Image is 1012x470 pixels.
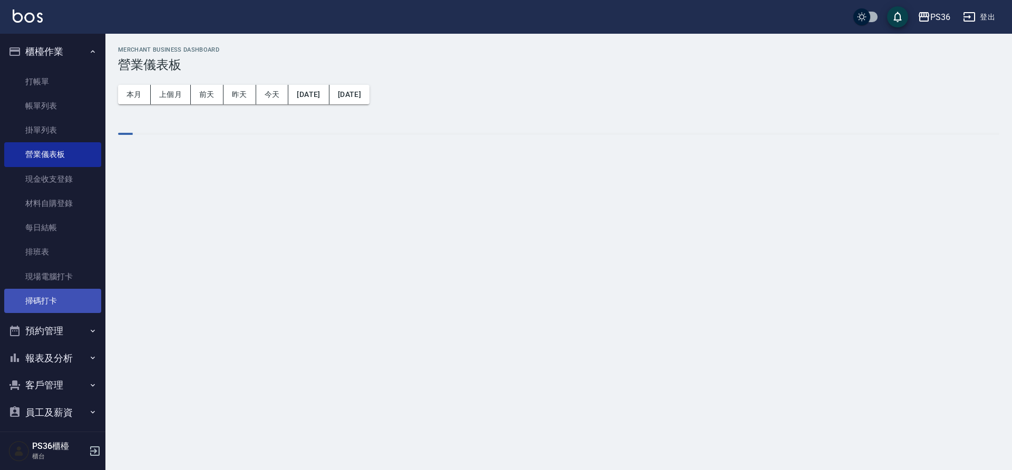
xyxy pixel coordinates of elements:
[4,240,101,264] a: 排班表
[13,9,43,23] img: Logo
[887,6,908,27] button: save
[4,118,101,142] a: 掛單列表
[4,38,101,65] button: 櫃檯作業
[288,85,329,104] button: [DATE]
[32,441,86,452] h5: PS36櫃檯
[32,452,86,461] p: 櫃台
[4,142,101,167] a: 營業儀表板
[4,426,101,453] button: 商品管理
[118,46,999,53] h2: MERCHANT BUSINESS DASHBOARD
[4,265,101,289] a: 現場電腦打卡
[4,345,101,372] button: 報表及分析
[191,85,223,104] button: 前天
[223,85,256,104] button: 昨天
[4,371,101,399] button: 客戶管理
[4,94,101,118] a: 帳單列表
[256,85,289,104] button: 今天
[151,85,191,104] button: 上個月
[959,7,999,27] button: 登出
[4,289,101,313] a: 掃碼打卡
[4,191,101,216] a: 材料自購登錄
[8,440,30,462] img: Person
[4,216,101,240] a: 每日結帳
[4,399,101,426] button: 員工及薪資
[329,85,369,104] button: [DATE]
[913,6,955,28] button: PS36
[4,70,101,94] a: 打帳單
[118,57,999,72] h3: 營業儀表板
[118,85,151,104] button: 本月
[4,317,101,345] button: 預約管理
[930,11,950,24] div: PS36
[4,167,101,191] a: 現金收支登錄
